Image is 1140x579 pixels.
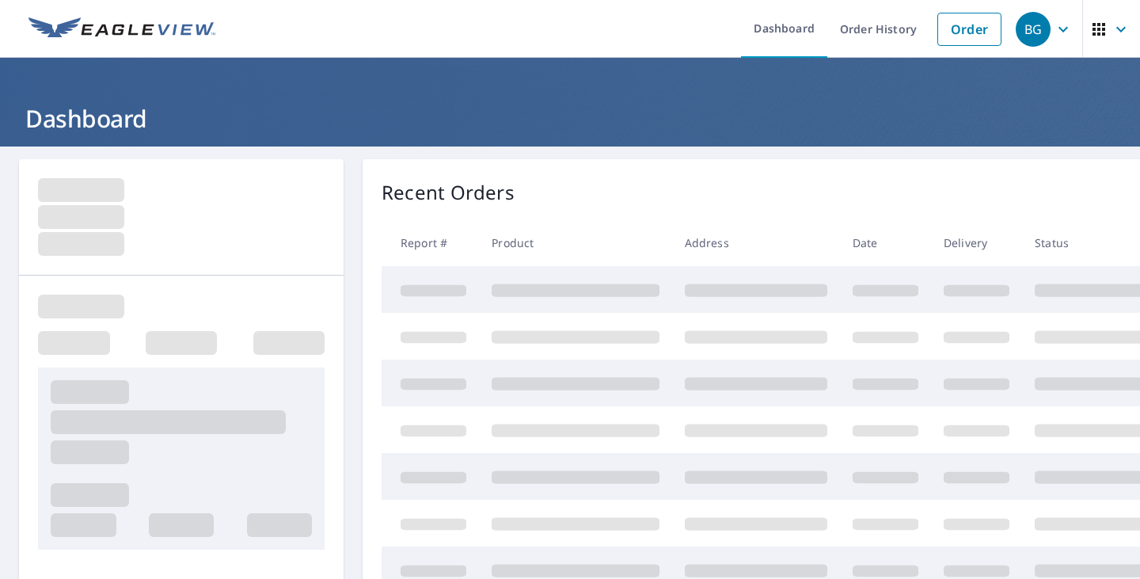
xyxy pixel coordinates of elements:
[28,17,215,41] img: EV Logo
[382,219,479,266] th: Report #
[931,219,1022,266] th: Delivery
[479,219,672,266] th: Product
[1016,12,1051,47] div: BG
[382,178,515,207] p: Recent Orders
[19,102,1121,135] h1: Dashboard
[840,219,931,266] th: Date
[672,219,840,266] th: Address
[937,13,1001,46] a: Order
